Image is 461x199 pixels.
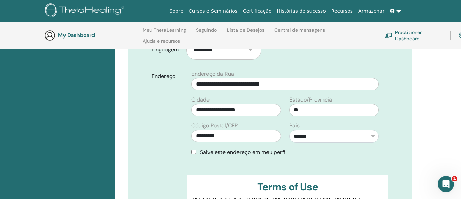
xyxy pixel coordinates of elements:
[274,5,329,17] a: Histórias de sucesso
[329,5,356,17] a: Recursos
[452,176,457,181] span: 1
[274,27,325,38] a: Central de mensagens
[167,5,186,17] a: Sobre
[143,27,186,38] a: Meu ThetaLearning
[44,30,55,41] img: generic-user-icon.jpg
[289,96,332,104] label: Estado/Província
[356,5,387,17] a: Armazenar
[58,32,126,39] h3: My Dashboard
[385,28,442,43] a: Practitioner Dashboard
[191,96,210,104] label: Cidade
[143,38,180,49] a: Ajuda e recursos
[200,149,287,156] span: Salve este endereço em meu perfil
[289,122,300,130] label: País
[191,122,238,130] label: Código Postal/CEP
[227,27,264,38] a: Lista de Desejos
[186,5,240,17] a: Cursos e Seminários
[438,176,454,192] iframe: Intercom live chat
[193,181,383,193] h3: Terms of Use
[45,3,127,19] img: logo.png
[191,70,234,78] label: Endereço da Rua
[146,70,188,83] label: Endereço
[146,43,187,56] label: Linguagem
[385,33,392,38] img: chalkboard-teacher.svg
[196,27,217,38] a: Seguindo
[240,5,274,17] a: Certificação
